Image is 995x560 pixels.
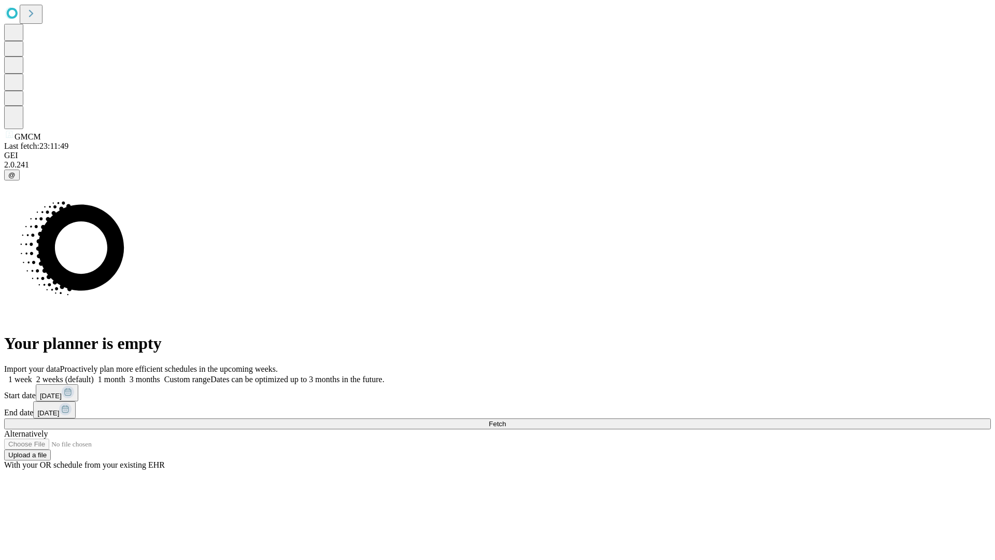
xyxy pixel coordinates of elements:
[4,460,165,469] span: With your OR schedule from your existing EHR
[4,429,48,438] span: Alternatively
[4,160,991,170] div: 2.0.241
[4,418,991,429] button: Fetch
[4,450,51,460] button: Upload a file
[98,375,125,384] span: 1 month
[40,392,62,400] span: [DATE]
[4,384,991,401] div: Start date
[37,409,59,417] span: [DATE]
[4,170,20,180] button: @
[36,375,94,384] span: 2 weeks (default)
[4,142,68,150] span: Last fetch: 23:11:49
[8,375,32,384] span: 1 week
[15,132,41,141] span: GMCM
[4,334,991,353] h1: Your planner is empty
[36,384,78,401] button: [DATE]
[4,401,991,418] div: End date
[489,420,506,428] span: Fetch
[4,151,991,160] div: GEI
[60,365,278,373] span: Proactively plan more efficient schedules in the upcoming weeks.
[4,365,60,373] span: Import your data
[130,375,160,384] span: 3 months
[210,375,384,384] span: Dates can be optimized up to 3 months in the future.
[164,375,210,384] span: Custom range
[33,401,76,418] button: [DATE]
[8,171,16,179] span: @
